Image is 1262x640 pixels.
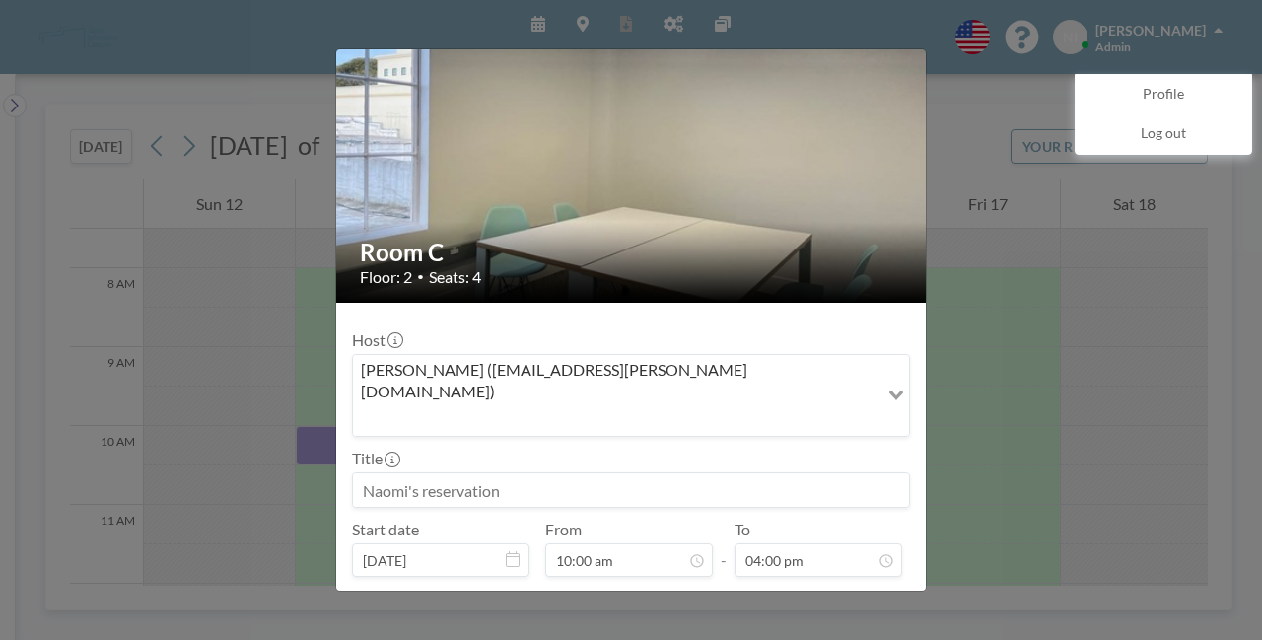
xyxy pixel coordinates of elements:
[1076,114,1251,154] a: Log out
[353,355,909,437] div: Search for option
[1141,124,1186,144] span: Log out
[352,449,398,468] label: Title
[360,267,412,287] span: Floor: 2
[355,406,876,432] input: Search for option
[352,520,419,539] label: Start date
[1143,85,1184,105] span: Profile
[357,359,875,403] span: [PERSON_NAME] ([EMAIL_ADDRESS][PERSON_NAME][DOMAIN_NAME])
[417,269,424,284] span: •
[352,330,401,350] label: Host
[1076,75,1251,114] a: Profile
[360,238,904,267] h2: Room C
[721,527,727,570] span: -
[735,520,750,539] label: To
[545,520,582,539] label: From
[429,267,481,287] span: Seats: 4
[353,473,909,507] input: Naomi's reservation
